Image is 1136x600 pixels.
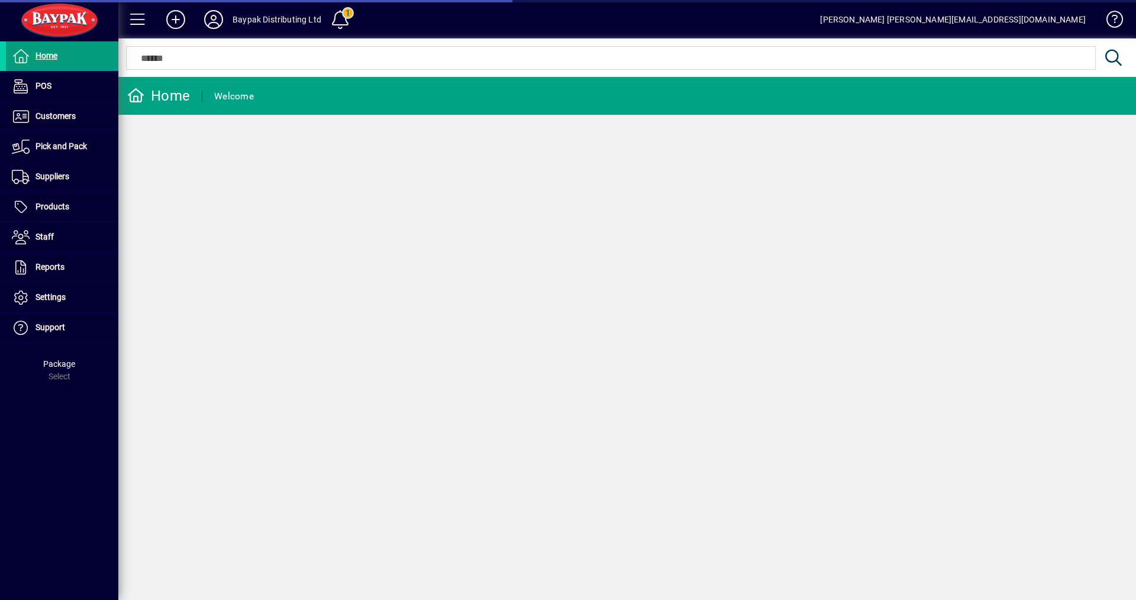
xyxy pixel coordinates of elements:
[6,162,118,192] a: Suppliers
[6,72,118,101] a: POS
[35,292,66,302] span: Settings
[35,81,51,91] span: POS
[127,86,190,105] div: Home
[233,10,321,29] div: Baypak Distributing Ltd
[35,172,69,181] span: Suppliers
[6,222,118,252] a: Staff
[6,253,118,282] a: Reports
[6,192,118,222] a: Products
[6,313,118,343] a: Support
[157,9,195,30] button: Add
[35,111,76,121] span: Customers
[6,132,118,162] a: Pick and Pack
[1098,2,1121,41] a: Knowledge Base
[43,359,75,369] span: Package
[35,262,64,272] span: Reports
[35,202,69,211] span: Products
[35,322,65,332] span: Support
[6,102,118,131] a: Customers
[35,232,54,241] span: Staff
[35,51,57,60] span: Home
[820,10,1086,29] div: [PERSON_NAME] [PERSON_NAME][EMAIL_ADDRESS][DOMAIN_NAME]
[214,87,254,106] div: Welcome
[195,9,233,30] button: Profile
[35,141,87,151] span: Pick and Pack
[6,283,118,312] a: Settings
